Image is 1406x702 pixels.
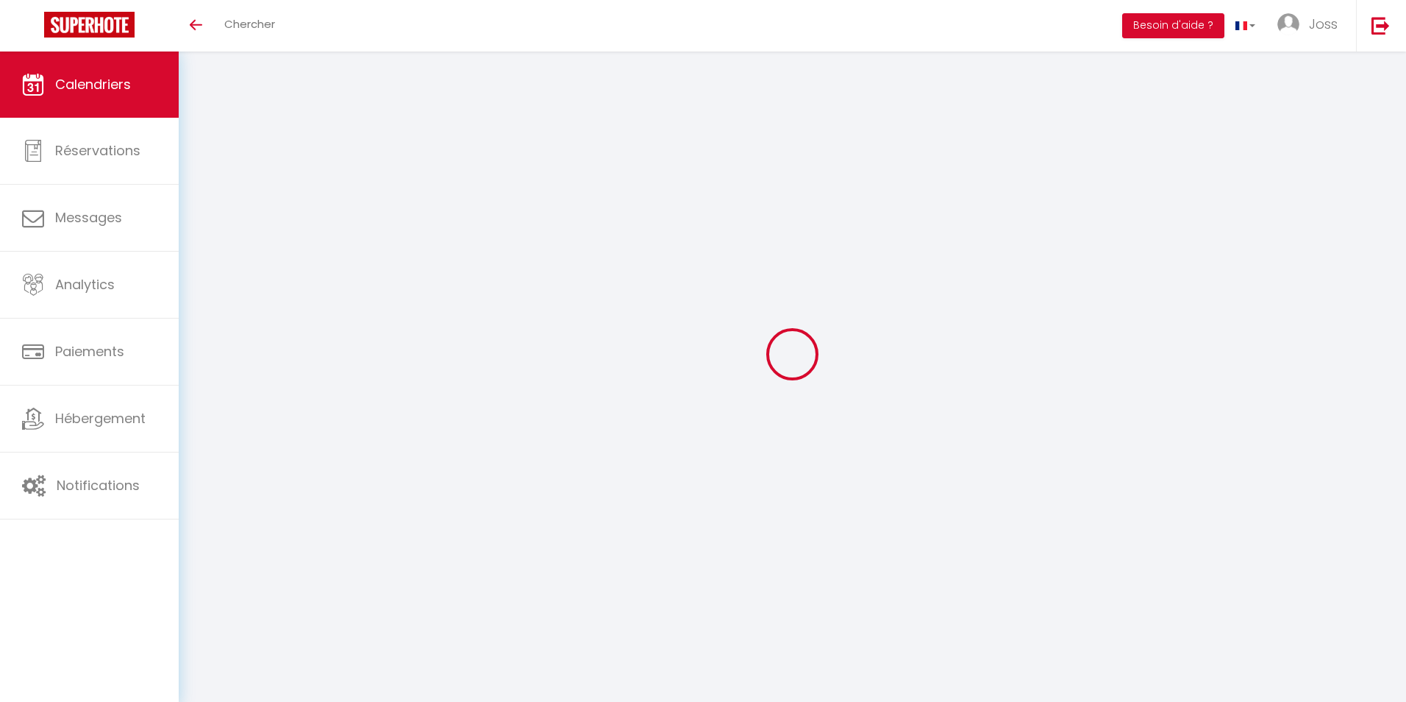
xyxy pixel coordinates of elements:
[1371,16,1390,35] img: logout
[1277,13,1299,35] img: ...
[55,275,115,294] span: Analytics
[55,208,122,227] span: Messages
[55,141,140,160] span: Réservations
[1309,15,1338,33] span: Joss
[44,12,135,38] img: Super Booking
[55,409,146,428] span: Hébergement
[57,476,140,494] span: Notifications
[1122,13,1224,38] button: Besoin d'aide ?
[55,75,131,93] span: Calendriers
[55,342,124,361] span: Paiements
[224,16,275,32] span: Chercher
